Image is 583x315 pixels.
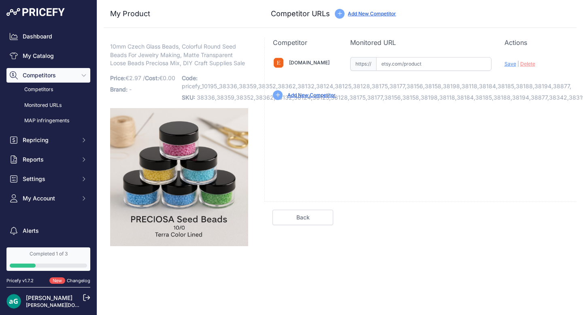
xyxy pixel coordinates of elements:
[6,172,90,186] button: Settings
[49,277,65,284] span: New
[6,191,90,206] button: My Account
[6,8,65,16] img: Pricefy Logo
[6,68,90,83] button: Competitors
[6,83,90,97] a: Competitors
[6,29,90,269] nav: Sidebar
[23,194,76,202] span: My Account
[23,175,76,183] span: Settings
[6,49,90,63] a: My Catalog
[26,302,231,308] a: [PERSON_NAME][DOMAIN_NAME][EMAIL_ADDRESS][PERSON_NAME][DOMAIN_NAME]
[348,11,396,17] a: Add New Competitor
[6,223,90,238] a: Alerts
[163,74,175,81] span: 0.00
[110,74,126,81] span: Price:
[23,71,76,79] span: Competitors
[517,61,519,67] span: |
[67,278,90,283] a: Changelog
[520,61,535,67] span: Delete
[26,294,72,301] a: [PERSON_NAME]
[182,74,198,81] span: Code:
[273,38,337,47] p: Competitor
[287,92,336,98] a: Add New Competitor
[272,210,333,225] a: Back
[376,57,492,71] input: etsy.com/product
[350,57,376,71] span: https://
[23,136,76,144] span: Repricing
[143,74,175,81] span: / €
[110,86,128,93] span: Brand:
[6,277,34,284] div: Pricefy v1.7.2
[6,29,90,44] a: Dashboard
[129,74,141,81] span: 2.97
[182,83,571,89] span: pricefy_10195_38336,38359,38352,38362,38132,38124,38125,38128,38175,38177,38156,38158,38198,38118...
[504,38,568,47] p: Actions
[23,155,76,164] span: Reports
[182,94,195,101] span: SKU:
[110,8,248,19] h3: My Product
[350,38,492,47] p: Monitored URL
[289,60,330,66] a: [DOMAIN_NAME]
[6,98,90,113] a: Monitored URLs
[6,247,90,271] a: Completed 1 of 3
[6,114,90,128] a: MAP infringements
[129,86,132,93] span: -
[110,41,245,68] span: 10mm Czech Glass Beads, Colorful Round Seed Beads For Jewelry Making, Matte Transparent Loose Bea...
[6,133,90,147] button: Repricing
[6,152,90,167] button: Reports
[110,72,177,84] p: €
[145,74,159,81] span: Cost:
[504,61,516,67] span: Save
[10,251,87,257] div: Completed 1 of 3
[271,8,330,19] h3: Competitor URLs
